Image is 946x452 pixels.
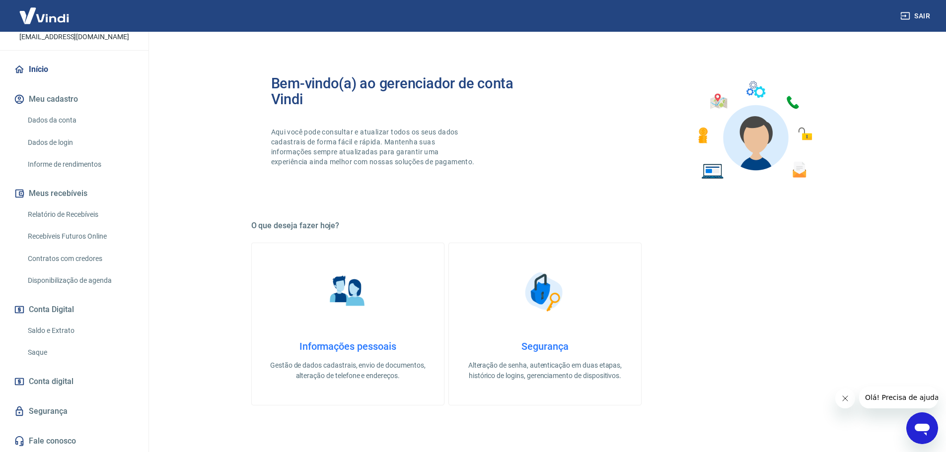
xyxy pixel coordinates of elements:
a: Início [12,59,137,80]
h4: Segurança [465,340,625,352]
a: Dados de login [24,132,137,153]
img: Vindi [12,0,76,31]
button: Meus recebíveis [12,183,137,204]
a: Contratos com credores [24,249,137,269]
span: Conta digital [29,375,73,388]
iframe: Botão para abrir a janela de mensagens [906,412,938,444]
a: Segurança [12,400,137,422]
a: SegurançaSegurançaAlteração de senha, autenticação em duas etapas, histórico de logins, gerenciam... [448,243,642,405]
button: Conta Digital [12,299,137,321]
a: Saldo e Extrato [24,321,137,341]
img: Segurança [520,267,570,317]
iframe: Fechar mensagem [835,388,855,408]
a: Dados da conta [24,110,137,130]
p: [EMAIL_ADDRESS][DOMAIN_NAME] [19,32,129,42]
p: Alteração de senha, autenticação em duas etapas, histórico de logins, gerenciamento de dispositivos. [465,360,625,381]
button: Meu cadastro [12,88,137,110]
img: Imagem de um avatar masculino com diversos icones exemplificando as funcionalidades do gerenciado... [689,75,819,185]
h2: Bem-vindo(a) ao gerenciador de conta Vindi [271,75,545,107]
a: Disponibilização de agenda [24,270,137,291]
img: Informações pessoais [323,267,372,317]
span: Olá! Precisa de ajuda? [6,7,83,15]
h5: O que deseja fazer hoje? [251,221,839,231]
a: Saque [24,342,137,363]
a: Fale conosco [12,430,137,452]
p: Gestão de dados cadastrais, envio de documentos, alteração de telefone e endereços. [268,360,428,381]
button: Sair [898,7,934,25]
a: Informe de rendimentos [24,154,137,175]
a: Relatório de Recebíveis [24,204,137,225]
a: Conta digital [12,371,137,392]
h4: Informações pessoais [268,340,428,352]
a: Informações pessoaisInformações pessoaisGestão de dados cadastrais, envio de documentos, alteraçã... [251,243,444,405]
a: Recebíveis Futuros Online [24,226,137,247]
p: Aqui você pode consultar e atualizar todos os seus dados cadastrais de forma fácil e rápida. Mant... [271,127,477,167]
iframe: Mensagem da empresa [859,387,938,408]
